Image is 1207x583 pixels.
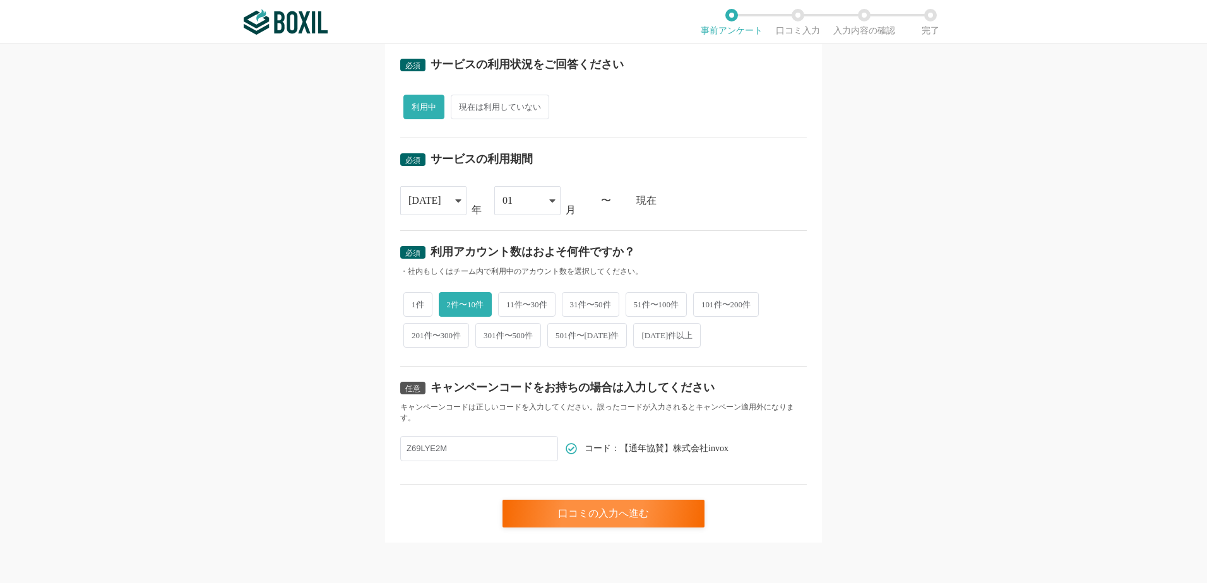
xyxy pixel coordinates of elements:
span: 101件〜200件 [693,292,759,317]
li: 完了 [897,9,963,35]
span: 51件〜100件 [626,292,687,317]
span: [DATE]件以上 [633,323,701,348]
div: キャンペーンコードをお持ちの場合は入力してください [431,382,715,393]
span: 501件〜[DATE]件 [547,323,627,348]
span: 必須 [405,156,420,165]
div: 〜 [601,196,611,206]
div: 利用アカウント数はおよそ何件ですか？ [431,246,635,257]
span: 任意 [405,384,420,393]
span: 11件〜30件 [498,292,556,317]
div: 口コミの入力へ進む [502,500,705,527]
div: 現在 [636,196,807,206]
div: 01 [502,187,513,215]
img: ボクシルSaaS_ロゴ [244,9,328,35]
div: [DATE] [408,187,441,215]
li: 口コミ入力 [764,9,831,35]
div: 年 [472,205,482,215]
span: 必須 [405,249,420,257]
span: 201件〜300件 [403,323,469,348]
span: 利用中 [403,95,444,119]
span: 必須 [405,61,420,70]
span: 31件〜50件 [562,292,619,317]
li: 入力内容の確認 [831,9,897,35]
span: 現在は利用していない [451,95,549,119]
span: 2件〜10件 [439,292,492,317]
div: キャンペーンコードは正しいコードを入力してください。誤ったコードが入力されるとキャンペーン適用外になります。 [400,402,807,423]
div: サービスの利用期間 [431,153,533,165]
li: 事前アンケート [698,9,764,35]
div: ・社内もしくはチーム内で利用中のアカウント数を選択してください。 [400,266,807,277]
span: 301件〜500件 [475,323,541,348]
div: 月 [566,205,576,215]
span: コード：【通年協賛】株式会社invox [585,444,728,453]
div: サービスの利用状況をご回答ください [431,59,624,70]
span: 1件 [403,292,432,317]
